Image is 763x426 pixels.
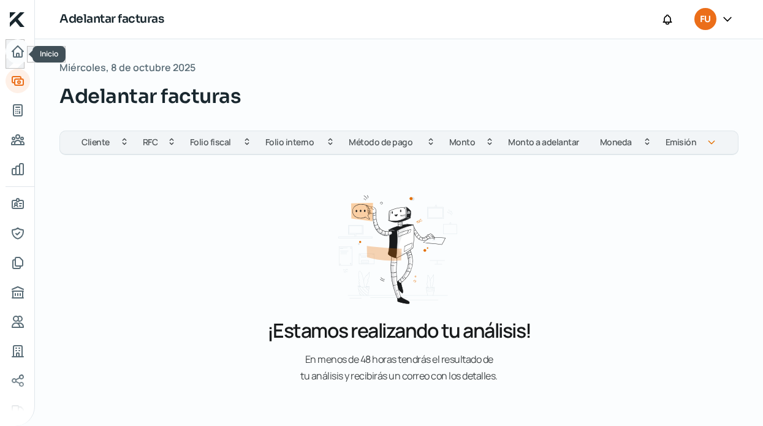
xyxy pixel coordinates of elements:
[6,221,30,246] a: Representantes
[449,135,476,150] span: Monto
[143,135,158,150] span: RFC
[600,135,632,150] span: Moneda
[40,48,58,59] span: Inicio
[6,339,30,363] a: Industria
[6,98,30,123] a: Tus créditos
[6,398,30,422] a: Colateral
[6,192,30,216] a: Información general
[6,280,30,305] a: Buró de crédito
[6,127,30,152] a: Pago a proveedores
[215,351,583,384] p: E n m e n o s d e 4 8 h o r a s t e n d r á s e l r e s u l t a d o d e t u a n á l i s i s y r e...
[508,135,579,150] span: Monto a adelantar
[6,157,30,181] a: Mis finanzas
[349,135,412,150] span: Método de pago
[6,39,30,64] a: Inicio
[6,69,30,93] a: Adelantar facturas
[317,187,481,310] img: ¡Estamos realizando tu análisis!
[6,368,30,393] a: Redes sociales
[82,135,110,150] span: Cliente
[267,317,531,344] p: ¡Estamos realizando tu análisis!
[59,10,164,28] h1: Adelantar facturas
[6,251,30,275] a: Documentos
[700,12,710,27] span: FU
[190,135,231,150] span: Folio fiscal
[6,310,30,334] a: Referencias
[265,135,314,150] span: Folio interno
[59,82,241,111] span: Adelantar facturas
[59,59,195,77] span: Miércoles, 8 de octubre 2025
[666,135,697,150] span: Emisión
